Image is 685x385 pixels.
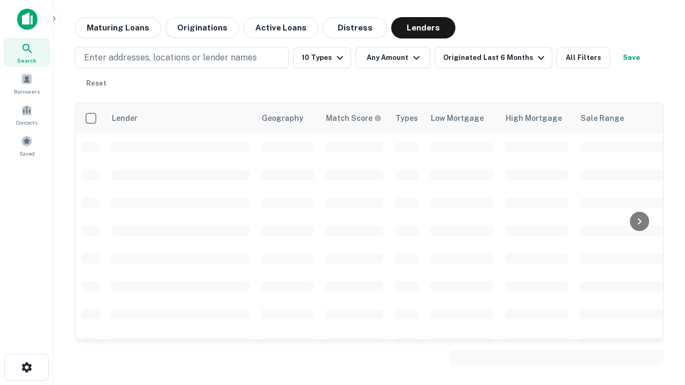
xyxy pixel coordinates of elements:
a: Saved [3,131,50,160]
h6: Match Score [326,112,379,124]
button: Distress [323,17,387,38]
span: Search [17,56,36,65]
span: Saved [19,149,35,158]
div: Types [395,112,418,125]
div: Low Mortgage [431,112,484,125]
button: Reset [79,73,113,94]
p: Enter addresses, locations or lender names [84,51,257,64]
th: Low Mortgage [424,103,499,133]
div: Geography [262,112,303,125]
th: Capitalize uses an advanced AI algorithm to match your search with the best lender. The match sco... [319,103,389,133]
img: capitalize-icon.png [17,9,37,30]
button: Maturing Loans [75,17,161,38]
button: 10 Types [293,47,351,68]
a: Search [3,38,50,67]
th: Sale Range [574,103,671,133]
span: Borrowers [14,87,40,96]
a: Borrowers [3,69,50,98]
div: Capitalize uses an advanced AI algorithm to match your search with the best lender. The match sco... [326,112,382,124]
div: Originated Last 6 Months [443,51,547,64]
iframe: Chat Widget [631,265,685,317]
button: Save your search to get updates of matches that match your search criteria. [614,47,649,68]
button: All Filters [557,47,610,68]
button: Active Loans [243,17,318,38]
div: High Mortgage [506,112,562,125]
div: Lender [112,112,138,125]
div: Sale Range [581,112,624,125]
th: Types [389,103,424,133]
button: Originations [165,17,239,38]
button: Any Amount [355,47,430,68]
a: Contacts [3,100,50,129]
span: Contacts [16,118,37,127]
button: Enter addresses, locations or lender names [75,47,289,68]
th: Lender [105,103,255,133]
th: High Mortgage [499,103,574,133]
th: Geography [255,103,319,133]
button: Lenders [391,17,455,38]
button: Originated Last 6 Months [435,47,552,68]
